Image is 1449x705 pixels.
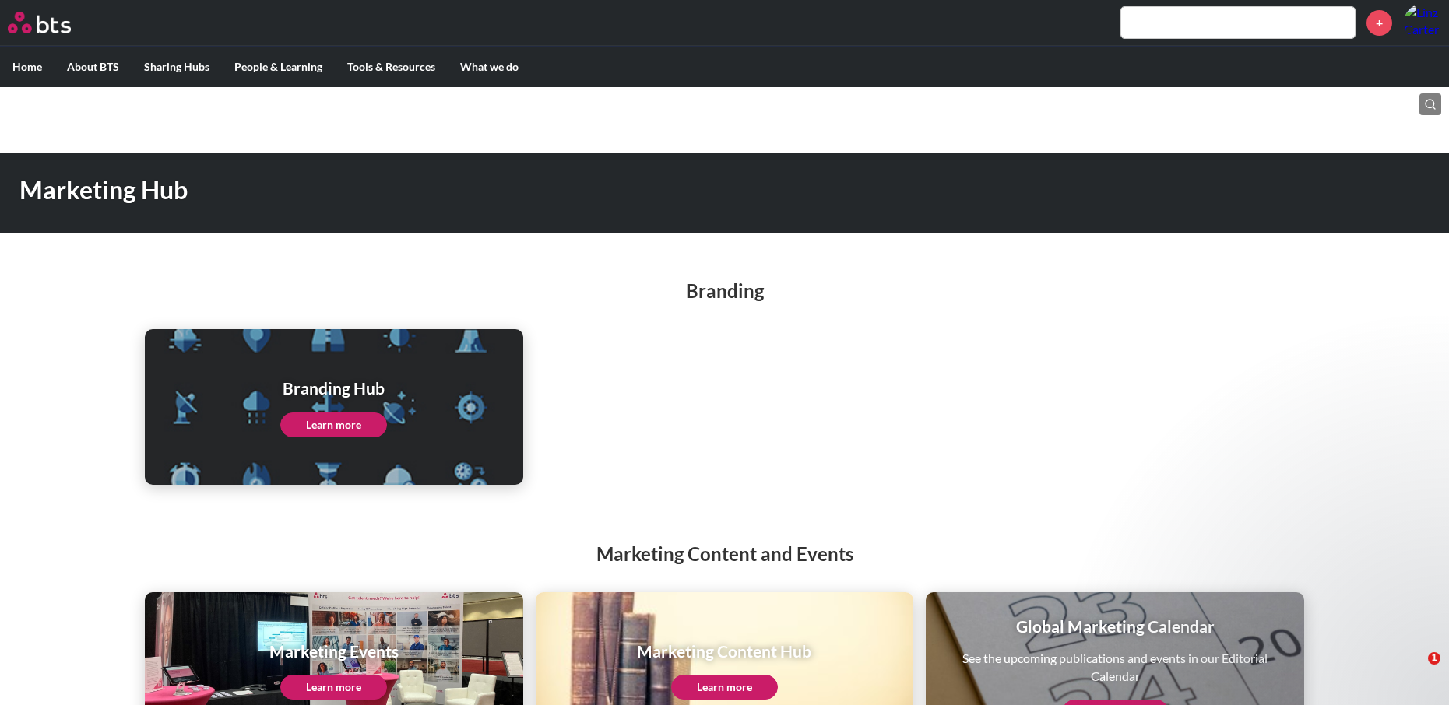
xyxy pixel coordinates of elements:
h1: Marketing Content Hub [637,640,811,662]
label: Tools & Resources [335,47,448,87]
label: About BTS [55,47,132,87]
label: People & Learning [222,47,335,87]
iframe: Intercom notifications message [1138,372,1449,663]
a: Profile [1404,4,1441,41]
a: Go home [8,12,100,33]
a: + [1366,10,1392,36]
h1: Branding Hub [280,377,387,399]
iframe: Intercom live chat [1396,652,1433,689]
a: Learn more [280,675,387,700]
label: Sharing Hubs [132,47,222,87]
a: Learn more [280,412,387,437]
a: Learn more [671,675,778,700]
h1: Marketing Events [269,640,399,662]
h1: Marketing Hub [19,173,1007,208]
p: See the upcoming publications and events in our Editorial Calendar [937,650,1293,685]
h1: Global Marketing Calendar [937,615,1293,637]
img: Linz Carter [1404,4,1441,41]
img: BTS Logo [8,12,71,33]
span: 1 [1428,652,1440,665]
label: What we do [448,47,531,87]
